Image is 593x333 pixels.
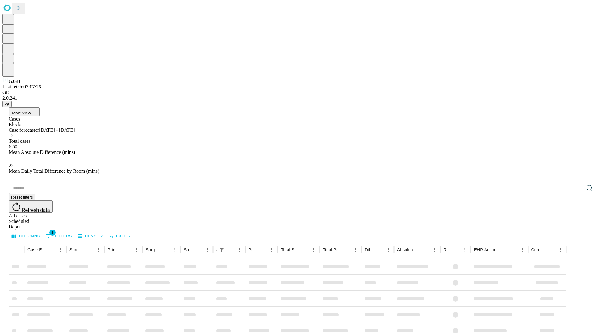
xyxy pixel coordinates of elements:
button: Sort [343,245,351,254]
button: Menu [384,245,393,254]
div: Difference [365,247,375,252]
button: Sort [452,245,461,254]
button: Menu [309,245,318,254]
button: Select columns [10,232,42,241]
button: Show filters [217,245,226,254]
div: Absolute Difference [397,247,421,252]
button: Sort [422,245,430,254]
button: Export [107,232,135,241]
div: Scheduled In Room Duration [216,247,217,252]
div: GEI [2,90,591,95]
span: Reset filters [11,195,33,199]
button: Menu [461,245,469,254]
div: Case Epic Id [27,247,47,252]
button: Menu [132,245,141,254]
span: 22 [9,163,14,168]
div: Surgeon Name [69,247,85,252]
div: Surgery Name [145,247,161,252]
button: @ [2,101,12,107]
span: Last fetch: 07:07:26 [2,84,41,89]
span: 12 [9,133,14,138]
button: Menu [518,245,527,254]
button: Table View [9,107,40,116]
div: Comments [531,247,547,252]
button: Sort [162,245,170,254]
button: Reset filters [9,194,35,200]
button: Sort [124,245,132,254]
button: Menu [556,245,565,254]
button: Menu [56,245,65,254]
span: GJSH [9,79,20,84]
div: Primary Service [107,247,123,252]
div: EHR Action [474,247,496,252]
button: Menu [235,245,244,254]
button: Sort [259,245,267,254]
span: @ [5,102,9,106]
div: Total Scheduled Duration [281,247,300,252]
button: Refresh data [9,200,53,213]
button: Menu [267,245,276,254]
div: Resolved in EHR [444,247,452,252]
div: Predicted In Room Duration [249,247,259,252]
button: Sort [48,245,56,254]
button: Menu [351,245,360,254]
div: Total Predicted Duration [323,247,342,252]
button: Sort [194,245,203,254]
span: Case forecaster [9,127,39,133]
button: Sort [547,245,556,254]
button: Sort [86,245,94,254]
div: Surgery Date [184,247,194,252]
span: 6.50 [9,144,17,149]
span: 1 [49,229,56,236]
button: Sort [227,245,235,254]
span: Mean Absolute Difference (mins) [9,150,75,155]
button: Sort [375,245,384,254]
button: Menu [94,245,103,254]
span: Mean Daily Total Difference by Room (mins) [9,168,99,174]
button: Menu [170,245,179,254]
button: Sort [497,245,506,254]
button: Menu [430,245,439,254]
button: Sort [301,245,309,254]
div: 1 active filter [217,245,226,254]
button: Show filters [44,231,74,241]
span: Refresh data [22,208,50,213]
button: Density [76,232,105,241]
button: Menu [203,245,212,254]
span: [DATE] - [DATE] [39,127,75,133]
span: Total cases [9,138,30,144]
span: Table View [11,111,31,115]
div: 2.0.241 [2,95,591,101]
